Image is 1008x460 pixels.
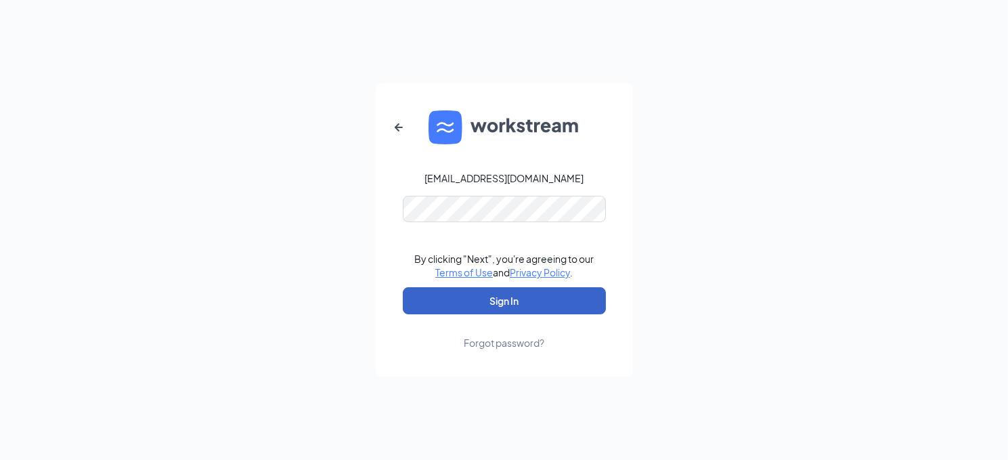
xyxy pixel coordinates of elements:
a: Privacy Policy [510,266,570,278]
div: [EMAIL_ADDRESS][DOMAIN_NAME] [424,171,584,185]
button: Sign In [403,287,606,314]
button: ArrowLeftNew [382,111,415,144]
svg: ArrowLeftNew [391,119,407,135]
a: Forgot password? [464,314,544,350]
a: Terms of Use [435,266,493,278]
div: By clicking "Next", you're agreeing to our and . [414,252,594,279]
div: Forgot password? [464,336,544,350]
img: WS logo and Workstream text [429,110,580,144]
